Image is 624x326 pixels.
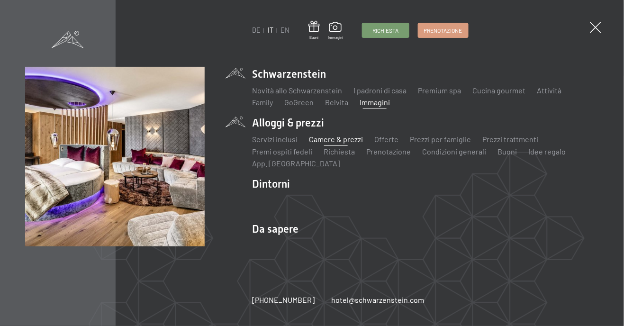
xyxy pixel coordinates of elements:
a: Cucina gourmet [472,86,525,95]
a: GoGreen [284,98,314,107]
a: Premium spa [418,86,461,95]
a: Premi ospiti fedeli [252,147,312,156]
a: Buoni [308,21,319,40]
a: Prenotazione [366,147,411,156]
a: Buoni [497,147,517,156]
a: [PHONE_NUMBER] [252,295,315,305]
a: Servizi inclusi [252,135,298,144]
span: Richiesta [373,27,399,35]
a: Family [252,98,273,107]
a: Novità allo Schwarzenstein [252,86,342,95]
a: Prezzi trattmenti [482,135,538,144]
a: Richiesta [362,23,409,37]
span: Immagini [328,35,343,40]
a: Immagini [360,98,390,107]
span: Prenotazione [424,27,462,35]
a: Offerte [374,135,398,144]
a: IT [268,26,273,34]
a: hotel@schwarzenstein.com [332,295,425,305]
a: Prezzi per famiglie [410,135,471,144]
span: [PHONE_NUMBER] [252,295,315,304]
a: I padroni di casa [353,86,407,95]
a: Condizioni generali [422,147,486,156]
a: EN [280,26,289,34]
a: Attività [537,86,561,95]
a: Camere & prezzi [309,135,363,144]
a: Immagini [328,22,343,40]
a: Idee regalo [528,147,566,156]
a: Belvita [325,98,348,107]
a: App. [GEOGRAPHIC_DATA] [252,159,340,168]
a: Prenotazione [418,23,468,37]
a: DE [252,26,261,34]
span: Buoni [308,35,319,40]
a: Richiesta [324,147,355,156]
